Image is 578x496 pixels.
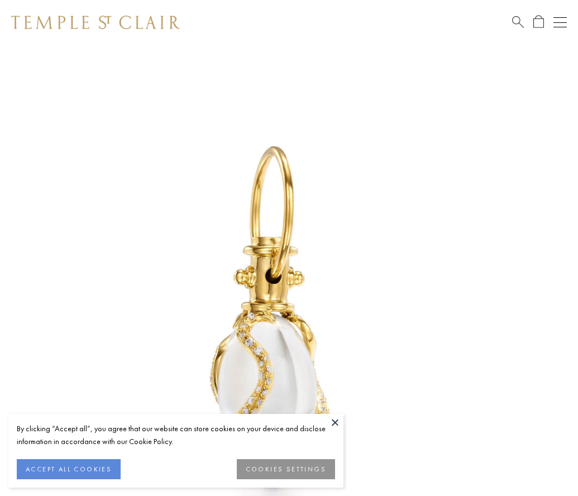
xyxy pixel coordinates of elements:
[512,15,524,29] a: Search
[11,16,180,29] img: Temple St. Clair
[237,459,335,479] button: COOKIES SETTINGS
[553,16,567,29] button: Open navigation
[533,15,544,29] a: Open Shopping Bag
[17,459,121,479] button: ACCEPT ALL COOKIES
[17,422,335,448] div: By clicking “Accept all”, you agree that our website can store cookies on your device and disclos...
